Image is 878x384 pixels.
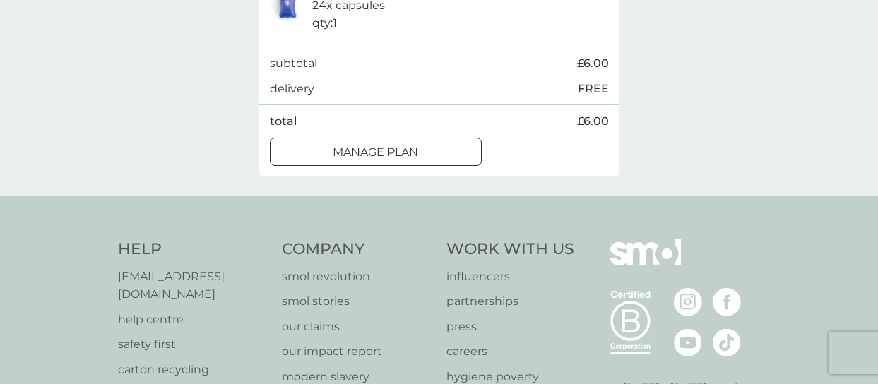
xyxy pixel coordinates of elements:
[118,268,268,304] a: [EMAIL_ADDRESS][DOMAIN_NAME]
[674,288,702,316] img: visit the smol Instagram page
[674,328,702,356] img: visit the smol Youtube page
[578,80,609,98] p: FREE
[270,54,317,73] p: subtotal
[446,318,574,336] a: press
[713,328,741,356] img: visit the smol Tiktok page
[118,311,268,329] a: help centre
[282,268,432,286] a: smol revolution
[270,138,482,166] button: Manage plan
[446,239,574,260] h4: Work With Us
[446,342,574,361] a: careers
[713,288,741,316] img: visit the smol Facebook page
[312,14,337,32] p: qty : 1
[282,342,432,361] a: our impact report
[282,239,432,260] h4: Company
[446,268,574,286] a: influencers
[333,143,418,162] p: Manage plan
[118,335,268,354] a: safety first
[270,80,314,98] p: delivery
[270,112,297,131] p: total
[446,292,574,311] a: partnerships
[577,112,609,131] span: £6.00
[610,239,681,287] img: smol
[282,318,432,336] a: our claims
[118,239,268,260] h4: Help
[577,54,609,73] span: £6.00
[118,361,268,379] a: carton recycling
[282,292,432,311] a: smol stories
